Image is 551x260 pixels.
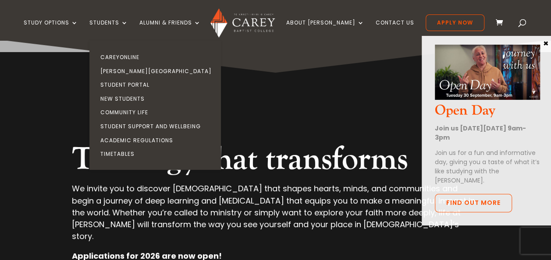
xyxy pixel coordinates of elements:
img: Open Day Oct 2025 [435,45,540,100]
a: Open Day Oct 2025 [435,92,540,102]
a: Students [89,20,128,40]
a: Academic Regulations [92,134,223,148]
p: Join us for a fun and informative day, giving you a taste of what it’s like studying with the [PE... [435,148,540,185]
a: Find out more [435,194,512,212]
a: Student Support and Wellbeing [92,119,223,134]
a: Study Options [24,20,78,40]
a: Timetables [92,147,223,161]
a: Contact Us [376,20,414,40]
a: [PERSON_NAME][GEOGRAPHIC_DATA] [92,64,223,78]
img: Carey Baptist College [210,8,275,38]
a: New Students [92,92,223,106]
a: Apply Now [426,14,484,31]
h3: Open Day [435,102,540,123]
button: Close [541,39,550,47]
a: About [PERSON_NAME] [286,20,364,40]
a: Student Portal [92,78,223,92]
a: Community Life [92,105,223,119]
a: Alumni & Friends [139,20,201,40]
strong: Join us [DATE][DATE] 9am-3pm [435,124,526,142]
p: We invite you to discover [DEMOGRAPHIC_DATA] that shapes hearts, minds, and communities and begin... [72,183,479,250]
h2: Theology that transforms [72,141,479,183]
a: CareyOnline [92,50,223,64]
